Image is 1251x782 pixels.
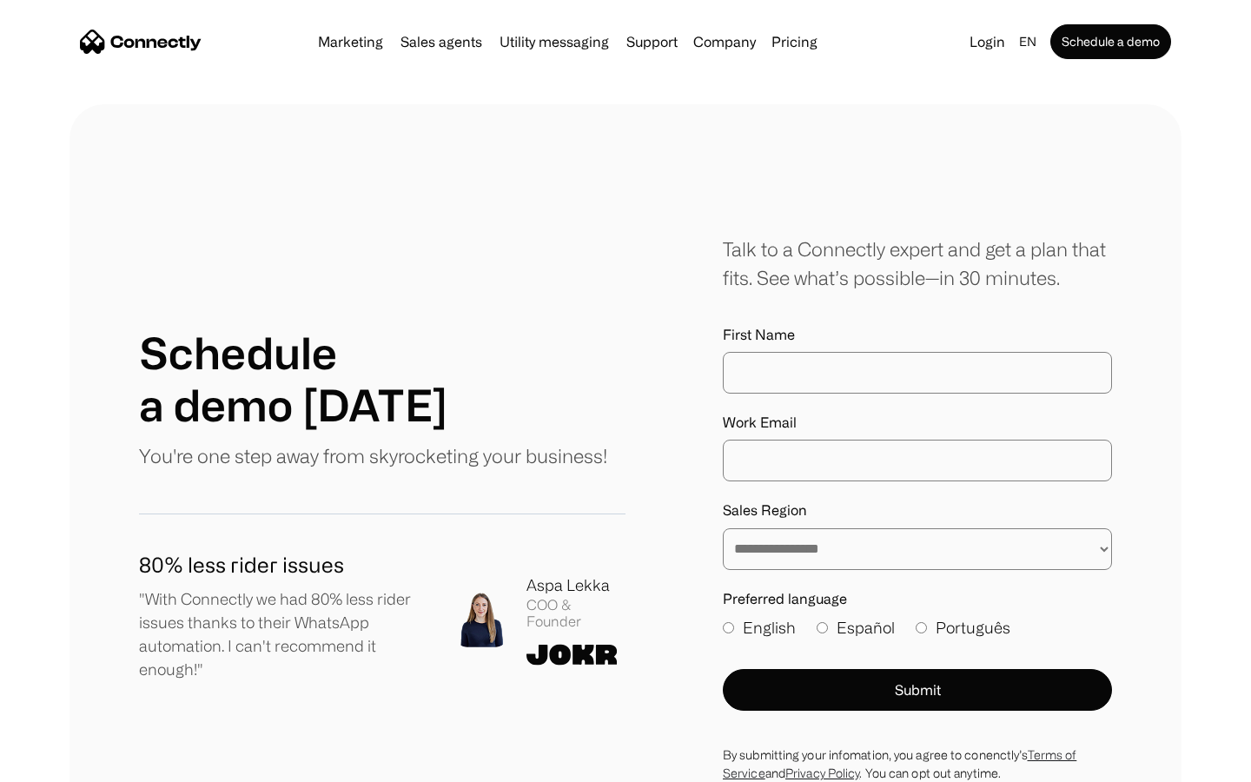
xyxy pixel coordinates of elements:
label: English [723,616,796,640]
a: Marketing [311,35,390,49]
label: Português [916,616,1010,640]
div: COO & Founder [526,597,625,630]
div: Talk to a Connectly expert and get a plan that fits. See what’s possible—in 30 minutes. [723,235,1112,292]
p: You're one step away from skyrocketing your business! [139,441,607,470]
button: Submit [723,669,1112,711]
ul: Language list [35,752,104,776]
input: English [723,622,734,633]
a: Login [963,30,1012,54]
label: Work Email [723,414,1112,431]
a: Privacy Policy [785,766,859,779]
label: First Name [723,327,1112,343]
h1: Schedule a demo [DATE] [139,327,447,431]
a: Terms of Service [723,748,1076,779]
div: By submitting your infomation, you agree to conenctly’s and . You can opt out anytime. [723,746,1112,782]
label: Preferred language [723,591,1112,607]
div: Company [693,30,756,54]
a: Schedule a demo [1050,24,1171,59]
aside: Language selected: English [17,750,104,776]
div: en [1019,30,1036,54]
label: Español [817,616,895,640]
p: "With Connectly we had 80% less rider issues thanks to their WhatsApp automation. I can't recomme... [139,587,426,681]
h1: 80% less rider issues [139,549,426,580]
a: Sales agents [394,35,489,49]
a: Pricing [764,35,824,49]
a: Support [619,35,685,49]
input: Português [916,622,927,633]
div: Aspa Lekka [526,573,625,597]
label: Sales Region [723,502,1112,519]
a: Utility messaging [493,35,616,49]
input: Español [817,622,828,633]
